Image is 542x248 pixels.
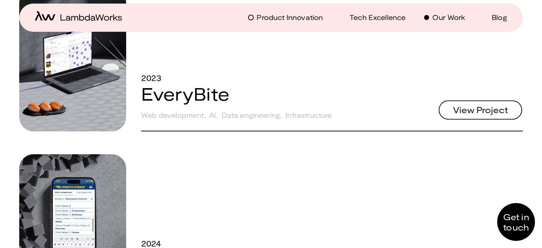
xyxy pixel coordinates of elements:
[141,111,206,120] div: Web development ,
[341,12,406,22] a: Tech Excellence
[483,12,507,22] a: Blog
[209,111,218,120] div: AI ,
[350,12,406,22] p: Tech Excellence
[424,12,465,22] a: Our Work
[439,100,522,120] button: View Project
[35,11,122,24] a: home-icon
[453,106,508,114] span: View Project
[257,12,323,22] p: Product Innovation
[221,111,282,120] div: Data engineering ,
[285,111,332,120] div: Infrastructure
[492,12,507,22] p: Blog
[248,12,323,22] a: Product Innovation
[141,82,229,104] a: EveryBite
[141,73,332,83] div: 2023
[432,12,465,22] p: Our Work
